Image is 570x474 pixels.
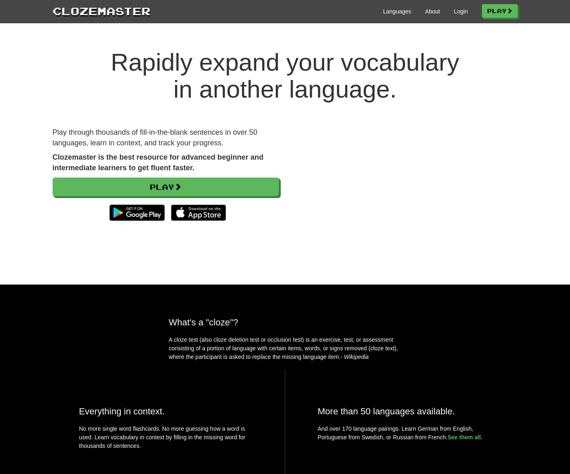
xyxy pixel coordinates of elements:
h2: What's a "cloze"? [169,317,401,327]
a: About [425,7,440,16]
a: See them all. [448,434,483,441]
a: Clozemaster [53,3,151,18]
p: And over 170 language pairings. Learn German from English, Portuguese from Swedish, or Russian fr... [318,425,491,442]
img: Download_on_the_App_Store_Badge_US-UK_135x40-25178aeef6eb6b83b96f5f2d004eda3bffbb37122de64afbaef7... [171,205,226,221]
h2: More than 50 languages available. [318,406,491,416]
a: Languages [383,7,411,16]
h2: Everything in context. [79,406,252,416]
a: Play [53,178,279,196]
p: A cloze test (also cloze deletion test or occlusion test) is an exercise, test, or assessment con... [169,336,401,361]
strong: Clozemaster is the best resource for advanced beginner and intermediate learners to get fluent fa... [53,153,264,172]
p: Play through thousands of fill-in-the-blank sentences in over 50 languages, learn in context, and... [53,127,279,148]
a: Play [482,4,518,18]
em: - Wikipedia [341,354,369,360]
p: No more single word flashcards. No more guessing how a word is used. Learn vocabulary in context ... [79,425,252,454]
img: Get it on Google Play [105,200,169,225]
a: Login [454,7,468,16]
